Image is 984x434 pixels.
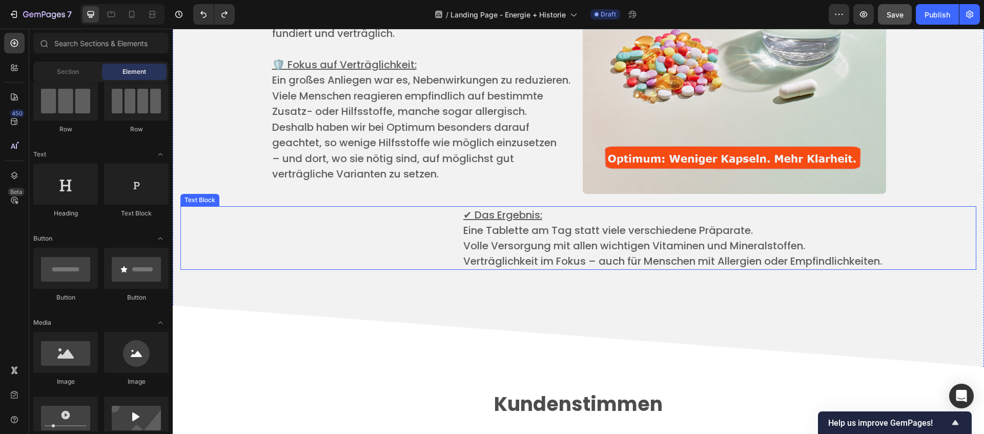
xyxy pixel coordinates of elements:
[104,377,169,386] div: Image
[33,293,98,302] div: Button
[33,234,52,243] span: Button
[10,167,45,176] div: Text Block
[104,293,169,302] div: Button
[878,4,912,25] button: Save
[8,188,25,196] div: Beta
[57,67,79,76] span: Section
[173,29,984,434] iframe: Design area
[33,150,46,159] span: Text
[916,4,959,25] button: Publish
[8,363,804,388] h2: Kundenstimmen
[828,417,961,429] button: Show survey - Help us improve GemPages!
[152,146,169,163] span: Toggle open
[949,384,974,408] div: Open Intercom Messenger
[33,125,98,134] div: Row
[152,230,169,247] span: Toggle open
[925,9,950,20] div: Publish
[67,8,72,21] p: 7
[193,4,235,25] div: Undo/Redo
[4,4,76,25] button: 7
[291,210,632,224] span: Volle Versorgung mit allen wichtigen Vitaminen und Mineralstoffen.
[104,209,169,218] div: Text Block
[446,9,448,20] span: /
[33,209,98,218] div: Heading
[828,418,949,428] span: Help us improve GemPages!
[450,9,566,20] span: Landing Page - Energie + Historie
[10,109,25,117] div: 450
[104,125,169,134] div: Row
[33,318,51,327] span: Media
[887,10,904,19] span: Save
[291,179,370,193] u: ✔ Das Ergebnis:
[33,33,169,53] input: Search Sections & Elements
[33,377,98,386] div: Image
[291,225,709,240] span: Verträglichkeit im Fokus – auch für Menschen mit Allergien oder Empfindlichkeiten.
[601,10,616,19] span: Draft
[122,67,146,76] span: Element
[291,194,580,209] span: Eine Tablette am Tag statt viele verschiedene Präparate.
[152,314,169,331] span: Toggle open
